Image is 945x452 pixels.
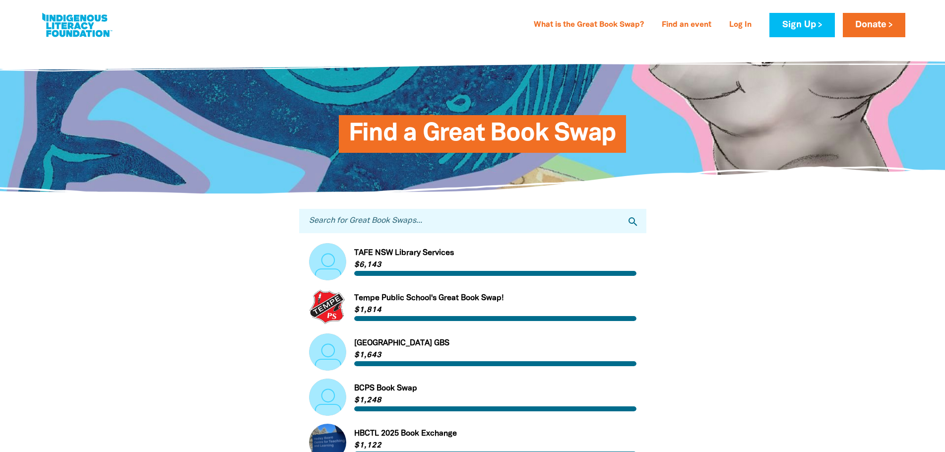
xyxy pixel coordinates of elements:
span: Find a Great Book Swap [349,123,617,153]
i: search [627,216,639,228]
a: What is the Great Book Swap? [528,17,650,33]
a: Donate [843,13,905,37]
a: Sign Up [769,13,834,37]
a: Log In [723,17,757,33]
a: Find an event [656,17,717,33]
